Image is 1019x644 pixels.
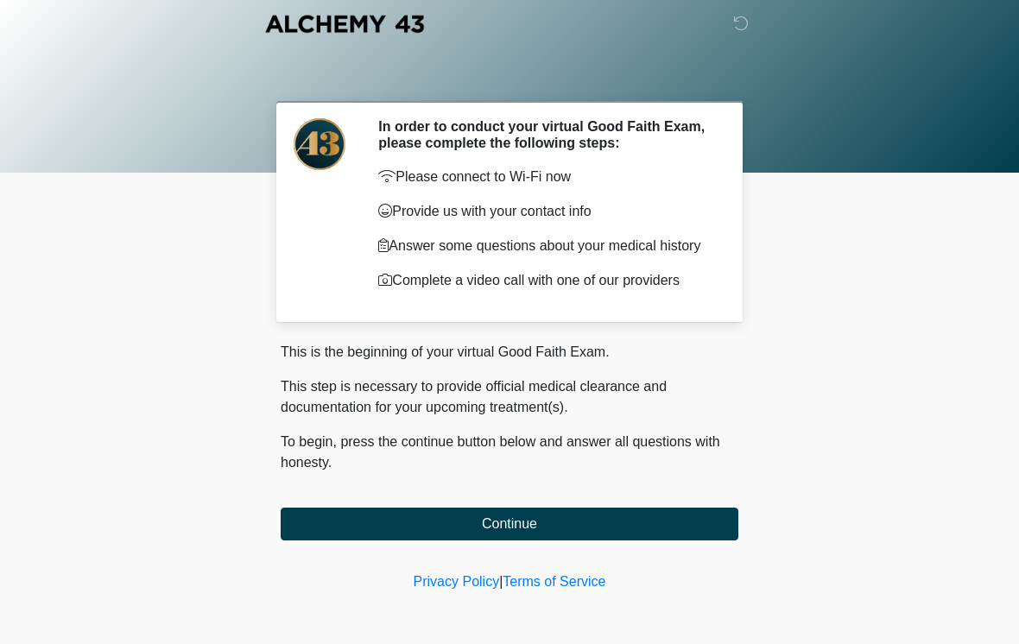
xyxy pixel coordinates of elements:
[294,118,345,170] img: Agent Avatar
[503,574,605,589] a: Terms of Service
[378,118,712,151] h2: In order to conduct your virtual Good Faith Exam, please complete the following steps:
[263,13,426,35] img: Alchemy 43 Logo
[281,432,738,473] p: To begin, press the continue button below and answer all questions with honesty.
[378,270,712,291] p: Complete a video call with one of our providers
[378,201,712,222] p: Provide us with your contact info
[281,508,738,540] button: Continue
[378,236,712,256] p: Answer some questions about your medical history
[499,574,503,589] a: |
[281,376,738,418] p: This step is necessary to provide official medical clearance and documentation for your upcoming ...
[378,167,712,187] p: Please connect to Wi-Fi now
[414,574,500,589] a: Privacy Policy
[268,62,751,94] h1: ‎ ‎ ‎ ‎
[281,342,738,363] p: This is the beginning of your virtual Good Faith Exam.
